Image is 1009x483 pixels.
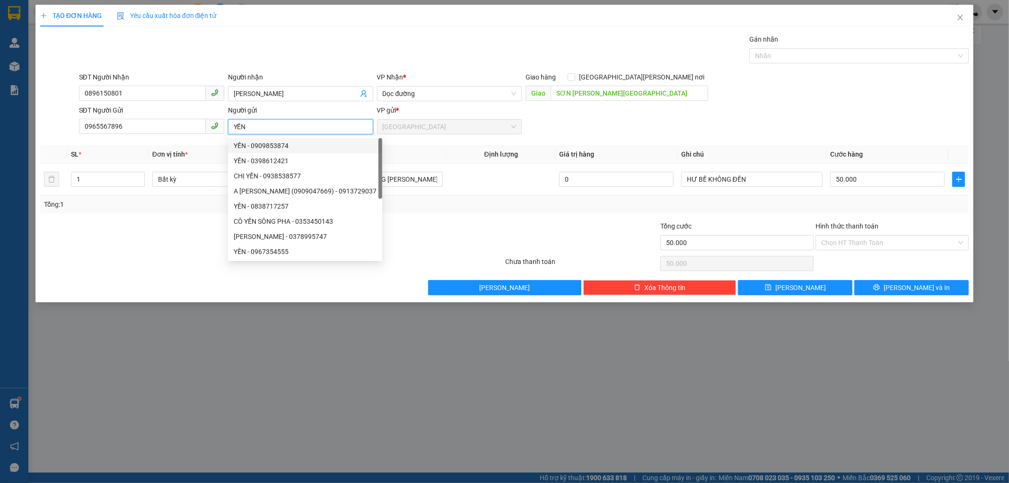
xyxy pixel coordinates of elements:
[377,73,404,81] span: VP Nhận
[681,172,823,187] input: Ghi Chú
[526,86,551,101] span: Giao
[234,231,377,242] div: [PERSON_NAME] - 0378995747
[79,72,224,82] div: SĐT Người Nhận
[551,86,708,101] input: Dọc đường
[816,222,878,230] label: Hình thức thanh toán
[873,284,880,291] span: printer
[749,35,778,43] label: Gán nhãn
[765,284,772,291] span: save
[79,36,130,44] b: [DOMAIN_NAME]
[228,199,382,214] div: YẾN - 0838717257
[956,14,964,21] span: close
[228,214,382,229] div: CÔ YẾN SÔNG PHA - 0353450143
[228,153,382,168] div: YẾN - 0398612421
[947,5,974,31] button: Close
[583,280,737,295] button: deleteXóa Thông tin
[234,171,377,181] div: CHỊ YẾN - 0938538577
[117,12,124,20] img: icon
[526,73,556,81] span: Giao hàng
[228,168,382,184] div: CHỊ YẾN - 0938538577
[234,201,377,211] div: YẾN - 0838717257
[40,12,102,19] span: TẠO ĐƠN HÀNG
[383,120,517,134] span: Sài Gòn
[677,145,826,164] th: Ghi chú
[634,284,640,291] span: delete
[211,122,219,130] span: phone
[228,72,373,82] div: Người nhận
[738,280,852,295] button: save[PERSON_NAME]
[79,45,130,57] li: (c) 2017
[428,280,581,295] button: [PERSON_NAME]
[854,280,969,295] button: printer[PERSON_NAME] và In
[211,89,219,97] span: phone
[575,72,708,82] span: [GEOGRAPHIC_DATA][PERSON_NAME] nơi
[559,172,674,187] input: 0
[58,14,94,58] b: Gửi khách hàng
[360,90,368,97] span: user-add
[559,150,594,158] span: Giá trị hàng
[644,282,685,293] span: Xóa Thông tin
[234,186,377,196] div: A [PERSON_NAME] (0909047669) - 0913729037
[152,150,188,158] span: Đơn vị tính
[71,150,79,158] span: SL
[234,141,377,151] div: YẾN - 0909853874
[953,176,965,183] span: plus
[158,172,288,186] span: Bất kỳ
[775,282,826,293] span: [PERSON_NAME]
[830,150,863,158] span: Cước hàng
[103,12,125,35] img: logo.jpg
[505,256,660,273] div: Chưa thanh toán
[952,172,965,187] button: plus
[228,138,382,153] div: YẾN - 0909853874
[228,229,382,244] div: LUYẾN - 0378995747
[234,246,377,257] div: YẾN - 0967354555
[44,199,389,210] div: Tổng: 1
[79,105,224,115] div: SĐT Người Gửi
[117,12,217,19] span: Yêu cầu xuất hóa đơn điện tử
[234,216,377,227] div: CÔ YẾN SÔNG PHA - 0353450143
[884,282,950,293] span: [PERSON_NAME] và In
[12,61,42,105] b: Xe Đăng Nhân
[479,282,530,293] span: [PERSON_NAME]
[383,87,517,101] span: Dọc đường
[234,156,377,166] div: YẾN - 0398612421
[377,105,522,115] div: VP gửi
[40,12,47,19] span: plus
[228,105,373,115] div: Người gửi
[228,244,382,259] div: YẾN - 0967354555
[484,150,518,158] span: Định lượng
[660,222,692,230] span: Tổng cước
[44,172,59,187] button: delete
[228,184,382,199] div: A TUYẾN (0909047669) - 0913729037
